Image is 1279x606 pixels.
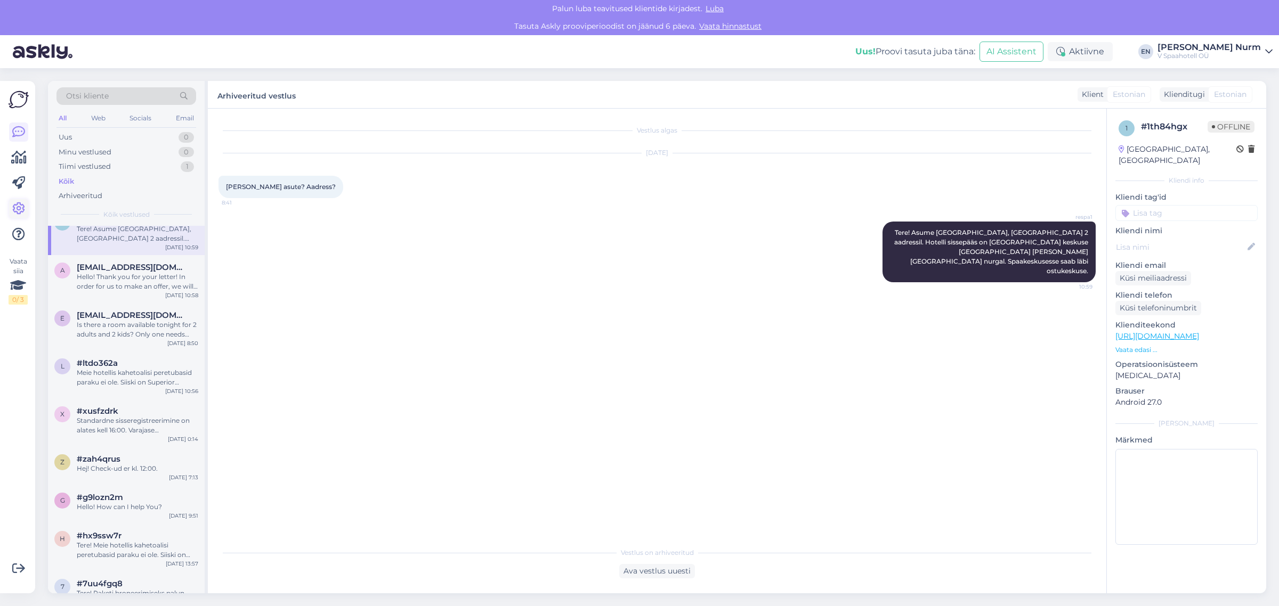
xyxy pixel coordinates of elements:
[167,339,198,347] div: [DATE] 8:50
[1115,192,1258,203] p: Kliendi tag'id
[77,416,198,435] div: Standardne sisseregistreerimine on alates kell 16:00. Varajase sisseregistreerimise võimaluse ja ...
[174,111,196,125] div: Email
[9,257,28,305] div: Vaata siia
[60,535,65,543] span: h
[59,161,111,172] div: Tiimi vestlused
[1053,213,1092,221] span: respa1
[1115,435,1258,446] p: Märkmed
[218,126,1096,135] div: Vestlus algas
[217,87,296,102] label: Arhiveeritud vestlus
[60,266,65,274] span: a
[218,148,1096,158] div: [DATE]
[1116,241,1245,253] input: Lisa nimi
[1078,89,1104,100] div: Klient
[1115,260,1258,271] p: Kliendi email
[1115,331,1199,341] a: [URL][DOMAIN_NAME]
[77,310,188,320] span: erina.liga@gmail.com
[179,132,194,143] div: 0
[1115,370,1258,381] p: [MEDICAL_DATA]
[77,272,198,291] div: Hello! Thank you for your letter! In order for us to make an offer, we will need to know, when wo...
[165,243,198,251] div: [DATE] 10:59
[1115,320,1258,331] p: Klienditeekond
[894,228,1090,275] span: Tere! Asume [GEOGRAPHIC_DATA], [GEOGRAPHIC_DATA] 2 aadressil. Hotelli sissepääs on [GEOGRAPHIC_DA...
[56,111,69,125] div: All
[1053,283,1092,291] span: 10:59
[1115,205,1258,221] input: Lisa tag
[1115,225,1258,236] p: Kliendi nimi
[77,368,198,387] div: Meie hotellis kahetoalisi peretubasid paraku ei ole. Siiski on Superior toaklassis kaks toapaari,...
[60,314,64,322] span: e
[1157,43,1261,52] div: [PERSON_NAME] Nurm
[61,218,63,226] span: 1
[702,4,727,13] span: Luba
[9,295,28,305] div: 0 / 3
[1115,386,1258,397] p: Brauser
[77,406,118,416] span: #xusfzdrk
[103,210,150,219] span: Kõik vestlused
[226,183,336,191] span: [PERSON_NAME] asute? Aadress?
[696,21,765,31] a: Vaata hinnastust
[66,91,109,102] span: Otsi kliente
[1119,144,1236,166] div: [GEOGRAPHIC_DATA], [GEOGRAPHIC_DATA]
[77,224,198,243] div: Tere! Asume [GEOGRAPHIC_DATA], [GEOGRAPHIC_DATA] 2 aadressil. Hotelli sissepääs on [GEOGRAPHIC_DA...
[619,564,695,578] div: Ava vestlus uuesti
[1138,44,1153,59] div: EN
[181,161,194,172] div: 1
[855,45,975,58] div: Proovi tasuta juba täna:
[1160,89,1205,100] div: Klienditugi
[89,111,108,125] div: Web
[165,387,198,395] div: [DATE] 10:56
[168,435,198,443] div: [DATE] 0:14
[1208,121,1254,133] span: Offline
[222,199,262,207] span: 8:41
[59,132,72,143] div: Uus
[127,111,153,125] div: Socials
[1157,43,1273,60] a: [PERSON_NAME] NurmV Spaahotell OÜ
[59,147,111,158] div: Minu vestlused
[1048,42,1113,61] div: Aktiivne
[61,583,64,591] span: 7
[77,502,198,512] div: Hello! How can I help You?
[77,358,118,368] span: #ltdo362a
[1214,89,1246,100] span: Estonian
[169,512,198,520] div: [DATE] 9:51
[77,320,198,339] div: Is there a room available tonight for 2 adults and 2 kids? Only one needs additional bed, the oth...
[60,458,64,466] span: z
[1115,345,1258,355] p: Vaata edasi ...
[77,464,198,473] div: Hej! Check-ud er kl. 12:00.
[77,541,198,560] div: Tere! Meie hotellis kahetoalisi peretubasid paraku ei ole. Siiski on Superior toaklassis kaks toa...
[980,42,1043,62] button: AI Assistent
[60,410,64,418] span: x
[855,46,876,56] b: Uus!
[9,89,29,110] img: Askly Logo
[166,560,198,568] div: [DATE] 13:57
[77,263,188,272] span: alexsa1@inbox.lv
[1115,301,1201,315] div: Küsi telefoninumbrit
[61,362,64,370] span: l
[59,191,102,201] div: Arhiveeritud
[77,579,123,588] span: #7uu4fgq8
[1115,359,1258,370] p: Operatsioonisüsteem
[77,454,120,464] span: #zah4qrus
[1126,124,1128,132] span: 1
[1115,271,1191,285] div: Küsi meiliaadressi
[169,473,198,481] div: [DATE] 7:13
[1113,89,1145,100] span: Estonian
[77,531,122,541] span: #hx9ssw7r
[60,496,65,504] span: g
[77,493,123,502] span: #g9lozn2m
[59,176,74,187] div: Kõik
[165,291,198,299] div: [DATE] 10:58
[179,147,194,158] div: 0
[1141,120,1208,133] div: # 1th84hgx
[1157,52,1261,60] div: V Spaahotell OÜ
[1115,397,1258,408] p: Android 27.0
[1115,419,1258,428] div: [PERSON_NAME]
[621,548,694,558] span: Vestlus on arhiveeritud
[1115,176,1258,185] div: Kliendi info
[1115,290,1258,301] p: Kliendi telefon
